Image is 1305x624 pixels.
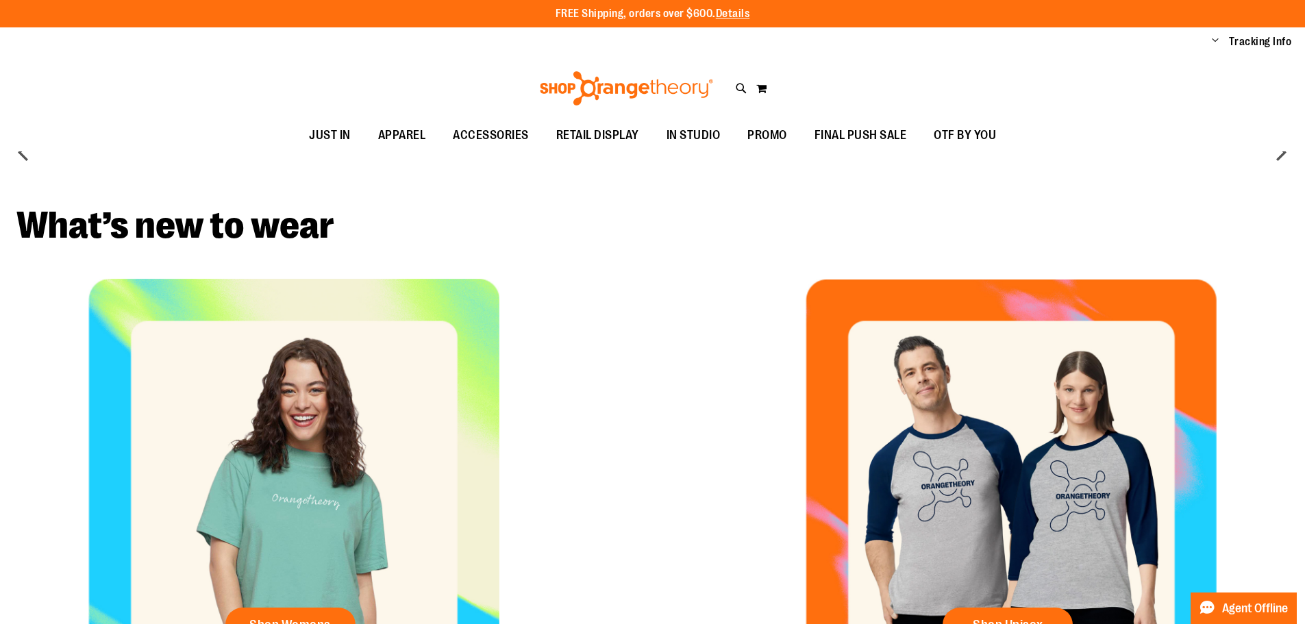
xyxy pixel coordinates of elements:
button: next [1267,138,1295,166]
span: PROMO [747,120,787,151]
span: ACCESSORIES [453,120,529,151]
button: Account menu [1212,35,1219,49]
p: FREE Shipping, orders over $600. [556,6,750,22]
a: Tracking Info [1229,34,1292,49]
h2: What’s new to wear [16,207,1289,245]
span: JUST IN [309,120,351,151]
span: Agent Offline [1222,602,1288,615]
span: IN STUDIO [667,120,721,151]
span: FINAL PUSH SALE [815,120,907,151]
span: RETAIL DISPLAY [556,120,639,151]
span: OTF BY YOU [934,120,996,151]
img: Shop Orangetheory [538,71,715,105]
span: APPAREL [378,120,426,151]
button: prev [10,138,38,166]
a: Details [716,8,750,20]
button: Agent Offline [1191,592,1297,624]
